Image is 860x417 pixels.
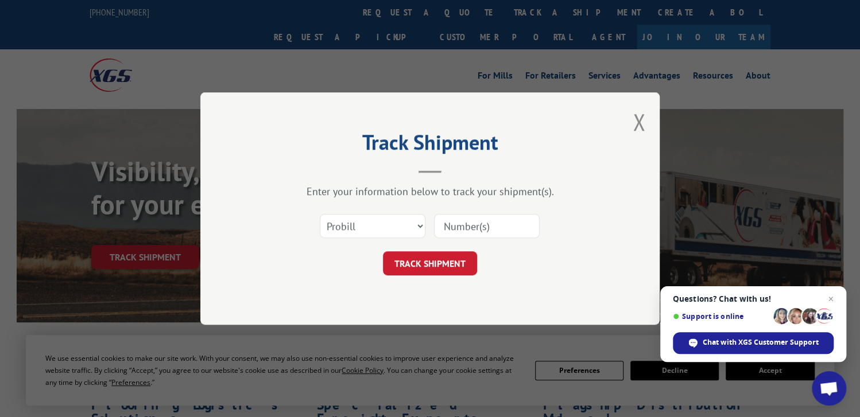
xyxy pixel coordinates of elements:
[673,312,769,321] span: Support is online
[812,371,846,406] div: Open chat
[824,292,838,306] span: Close chat
[703,337,819,348] span: Chat with XGS Customer Support
[673,294,834,303] span: Questions? Chat with us!
[258,185,602,198] div: Enter your information below to track your shipment(s).
[383,251,477,275] button: TRACK SHIPMENT
[673,332,834,354] div: Chat with XGS Customer Support
[258,134,602,156] h2: Track Shipment
[633,107,645,137] button: Close modal
[434,214,540,238] input: Number(s)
